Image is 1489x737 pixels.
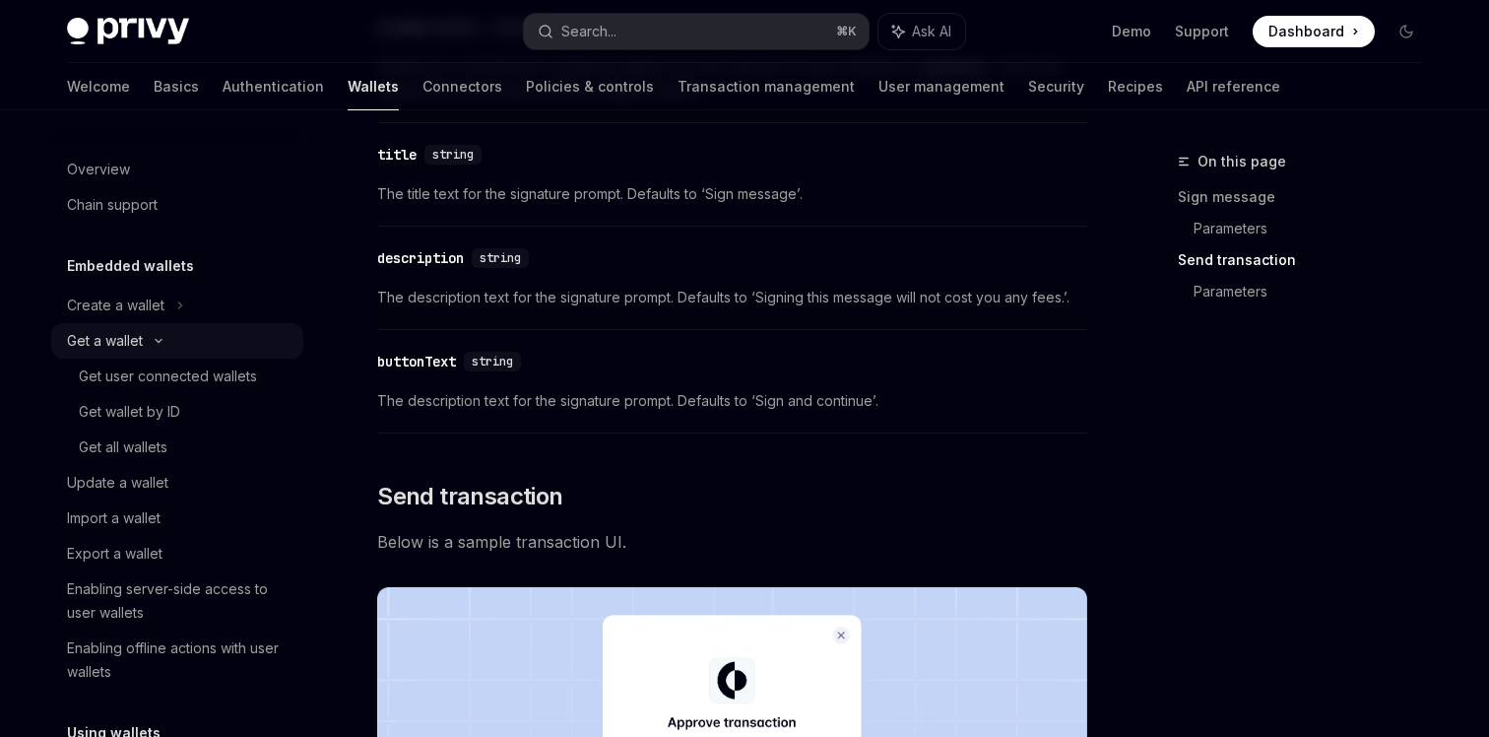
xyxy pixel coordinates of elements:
[67,158,130,181] div: Overview
[1194,213,1438,244] a: Parameters
[51,631,303,690] a: Enabling offline actions with user wallets
[1268,22,1344,41] span: Dashboard
[67,506,161,530] div: Import a wallet
[79,365,257,388] div: Get user connected wallets
[472,354,513,369] span: string
[1187,63,1280,110] a: API reference
[51,501,303,536] a: Import a wallet
[51,187,303,223] a: Chain support
[377,389,1087,413] span: The description text for the signature prompt. Defaults to ‘Sign and continue’.
[526,63,654,110] a: Policies & controls
[1391,16,1422,47] button: Toggle dark mode
[377,352,456,371] div: buttonText
[79,400,180,424] div: Get wallet by ID
[1175,22,1229,41] a: Support
[67,294,164,317] div: Create a wallet
[561,20,616,43] div: Search...
[154,63,199,110] a: Basics
[377,248,464,268] div: description
[377,481,562,512] span: Send transaction
[67,329,143,353] div: Get a wallet
[1028,63,1084,110] a: Security
[836,24,857,39] span: ⌘ K
[67,193,158,217] div: Chain support
[1112,22,1151,41] a: Demo
[348,63,399,110] a: Wallets
[524,14,869,49] button: Search...⌘K
[1108,63,1163,110] a: Recipes
[1198,150,1286,173] span: On this page
[377,286,1087,309] span: The description text for the signature prompt. Defaults to ‘Signing this message will not cost yo...
[51,430,303,465] a: Get all wallets
[1253,16,1375,47] a: Dashboard
[51,359,303,394] a: Get user connected wallets
[422,63,502,110] a: Connectors
[1178,181,1438,213] a: Sign message
[878,63,1004,110] a: User management
[912,22,951,41] span: Ask AI
[377,528,1087,556] span: Below is a sample transaction UI.
[67,254,194,278] h5: Embedded wallets
[67,471,168,495] div: Update a wallet
[67,63,130,110] a: Welcome
[678,63,855,110] a: Transaction management
[223,63,324,110] a: Authentication
[67,636,291,684] div: Enabling offline actions with user wallets
[79,435,167,459] div: Get all wallets
[51,536,303,571] a: Export a wallet
[51,571,303,631] a: Enabling server-side access to user wallets
[67,577,291,625] div: Enabling server-side access to user wallets
[480,250,521,266] span: string
[377,145,417,165] div: title
[377,182,1087,206] span: The title text for the signature prompt. Defaults to ‘Sign message’.
[1194,276,1438,307] a: Parameters
[432,147,474,163] span: string
[51,152,303,187] a: Overview
[878,14,965,49] button: Ask AI
[67,542,162,566] div: Export a wallet
[67,18,189,45] img: dark logo
[51,465,303,501] a: Update a wallet
[51,394,303,430] a: Get wallet by ID
[1178,244,1438,276] a: Send transaction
